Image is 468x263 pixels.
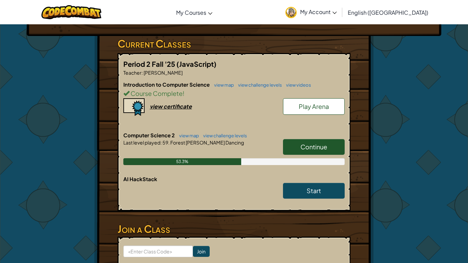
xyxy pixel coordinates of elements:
[183,89,184,97] span: !
[283,183,345,199] a: Start
[123,103,192,110] a: view certificate
[118,36,350,51] h3: Current Classes
[344,3,432,22] a: English ([GEOGRAPHIC_DATA])
[123,81,211,88] span: Introduction to Computer Science
[307,187,321,195] span: Start
[300,8,337,15] span: My Account
[300,143,327,151] span: Continue
[130,89,183,97] span: Course Complete
[211,82,234,88] a: view map
[193,246,210,257] input: Join
[160,139,162,146] span: :
[162,139,170,146] span: 59.
[150,103,192,110] div: view certificate
[123,139,160,146] span: Last level played
[170,139,244,146] span: Forest [PERSON_NAME] Dancing
[235,82,282,88] a: view challenge levels
[141,70,143,76] span: :
[282,1,340,23] a: My Account
[176,9,206,16] span: My Courses
[123,246,193,257] input: <Enter Class Code>
[299,102,329,110] span: Play Arena
[123,98,145,116] img: certificate-icon.png
[283,82,311,88] a: view videos
[123,60,176,68] span: Period 2 Fall '25
[143,70,183,76] span: [PERSON_NAME]
[123,176,157,182] span: AI HackStack
[123,158,241,165] div: 53.3%
[348,9,428,16] span: English ([GEOGRAPHIC_DATA])
[123,132,176,138] span: Computer Science 2
[176,60,217,68] span: (JavaScript)
[176,133,199,138] a: view map
[123,70,141,76] span: Teacher
[41,5,101,19] img: CodeCombat logo
[118,221,350,237] h3: Join a Class
[285,7,297,18] img: avatar
[173,3,216,22] a: My Courses
[200,133,247,138] a: view challenge levels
